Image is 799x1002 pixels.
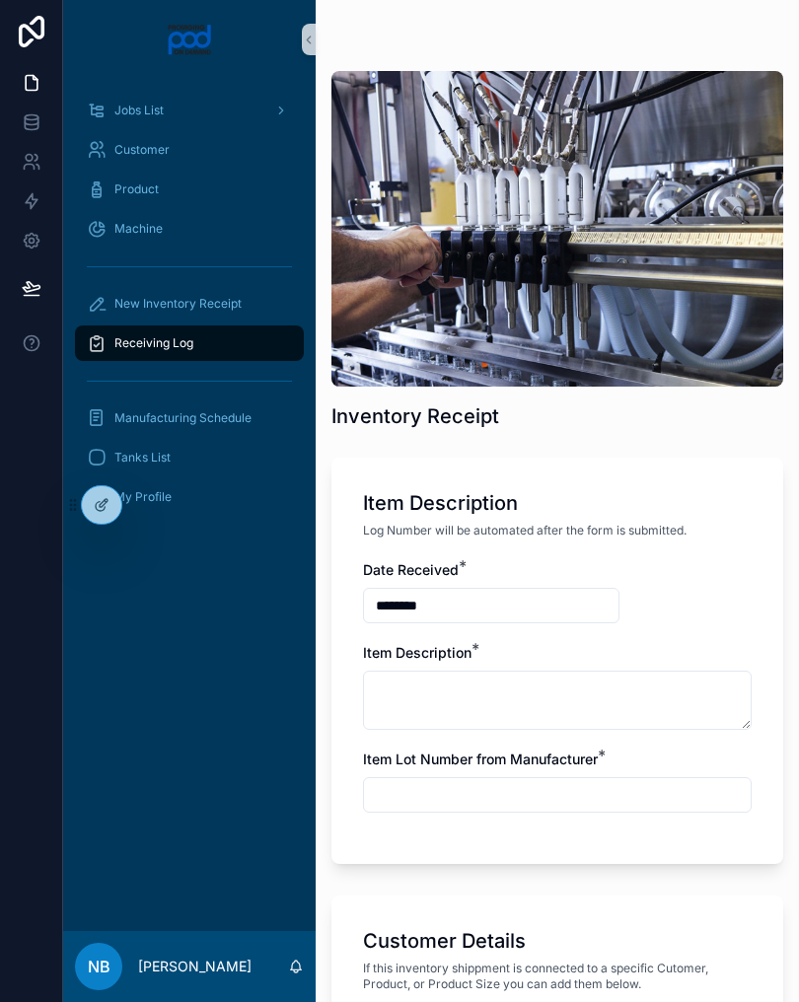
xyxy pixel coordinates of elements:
a: Manufacturing Schedule [75,400,304,436]
span: Date Received [363,561,459,578]
a: Customer [75,132,304,168]
span: NB [88,955,110,978]
span: Log Number will be automated after the form is submitted. [363,523,687,538]
a: Machine [75,211,304,247]
span: Customer [114,142,170,158]
div: scrollable content [63,79,316,540]
span: Jobs List [114,103,164,118]
span: Item Description [363,644,472,661]
span: Item Lot Number from Manufacturer [363,751,598,767]
span: Receiving Log [114,335,193,351]
a: Tanks List [75,440,304,475]
img: App logo [167,24,213,55]
span: Machine [114,221,163,237]
h1: Item Description [363,489,518,517]
span: New Inventory Receipt [114,296,242,312]
span: Tanks List [114,450,171,465]
span: Manufacturing Schedule [114,410,252,426]
h1: Inventory Receipt [331,402,499,430]
span: Product [114,181,159,197]
a: Jobs List [75,93,304,128]
a: Product [75,172,304,207]
a: My Profile [75,479,304,515]
a: New Inventory Receipt [75,286,304,322]
h1: Customer Details [363,927,526,955]
span: If this inventory shippment is connected to a specific Cutomer, Product, or Product Size you can ... [363,961,752,992]
a: Receiving Log [75,325,304,361]
span: My Profile [114,489,172,505]
p: [PERSON_NAME] [138,957,252,976]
